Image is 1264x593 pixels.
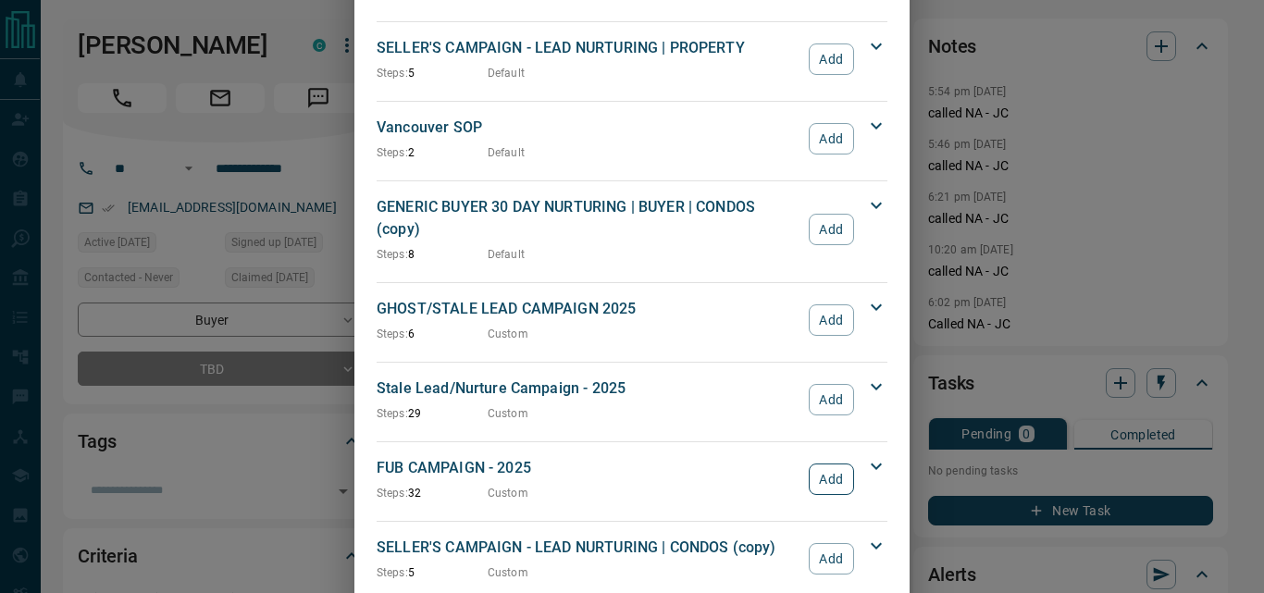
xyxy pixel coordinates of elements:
[488,144,525,161] p: Default
[377,457,799,479] p: FUB CAMPAIGN - 2025
[809,214,854,245] button: Add
[377,533,887,585] div: SELLER'S CAMPAIGN - LEAD NURTURING | CONDOS (copy)Steps:5CustomAdd
[488,246,525,263] p: Default
[809,384,854,415] button: Add
[377,113,887,165] div: Vancouver SOPSteps:2DefaultAdd
[377,192,887,266] div: GENERIC BUYER 30 DAY NURTURING | BUYER | CONDOS (copy)Steps:8DefaultAdd
[377,487,408,500] span: Steps:
[488,564,528,581] p: Custom
[377,485,488,501] p: 32
[377,537,799,559] p: SELLER'S CAMPAIGN - LEAD NURTURING | CONDOS (copy)
[377,377,799,400] p: Stale Lead/Nurture Campaign - 2025
[377,298,799,320] p: GHOST/STALE LEAD CAMPAIGN 2025
[488,326,528,342] p: Custom
[809,123,854,154] button: Add
[809,43,854,75] button: Add
[809,543,854,574] button: Add
[377,144,488,161] p: 2
[377,327,408,340] span: Steps:
[377,196,799,241] p: GENERIC BUYER 30 DAY NURTURING | BUYER | CONDOS (copy)
[377,65,488,81] p: 5
[377,246,488,263] p: 8
[488,405,528,422] p: Custom
[377,374,887,426] div: Stale Lead/Nurture Campaign - 2025Steps:29CustomAdd
[377,117,799,139] p: Vancouver SOP
[377,67,408,80] span: Steps:
[377,564,488,581] p: 5
[377,146,408,159] span: Steps:
[377,37,799,59] p: SELLER'S CAMPAIGN - LEAD NURTURING | PROPERTY
[377,294,887,346] div: GHOST/STALE LEAD CAMPAIGN 2025Steps:6CustomAdd
[809,463,854,495] button: Add
[488,485,528,501] p: Custom
[377,405,488,422] p: 29
[809,304,854,336] button: Add
[377,326,488,342] p: 6
[377,566,408,579] span: Steps:
[377,407,408,420] span: Steps:
[377,453,887,505] div: FUB CAMPAIGN - 2025Steps:32CustomAdd
[377,248,408,261] span: Steps:
[377,33,887,85] div: SELLER'S CAMPAIGN - LEAD NURTURING | PROPERTYSteps:5DefaultAdd
[488,65,525,81] p: Default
